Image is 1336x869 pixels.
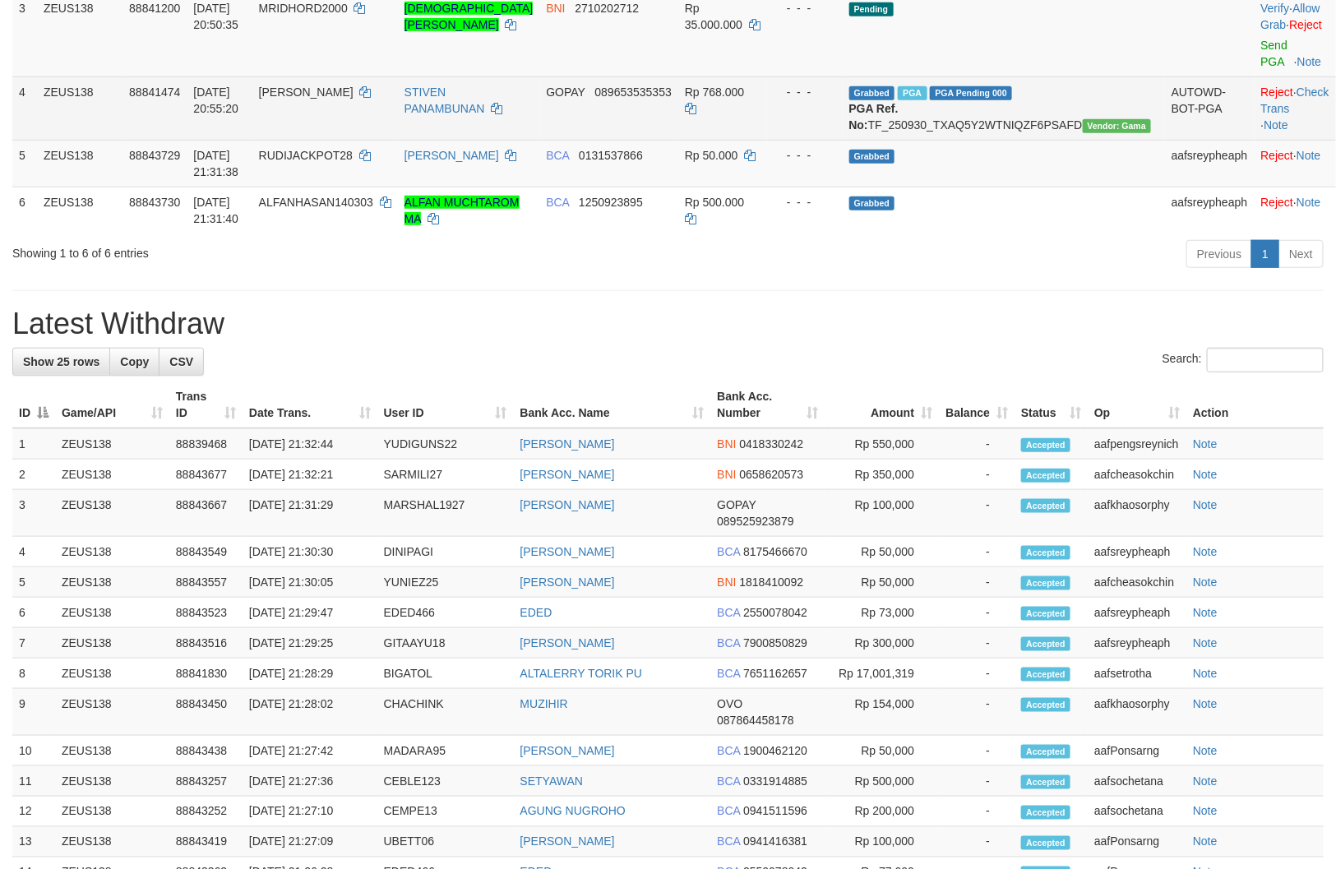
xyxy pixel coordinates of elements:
th: Bank Acc. Number: activate to sort column ascending [710,381,825,428]
td: - [939,598,1015,628]
td: [DATE] 21:28:29 [243,659,377,689]
a: [DEMOGRAPHIC_DATA][PERSON_NAME] [404,2,534,31]
td: 88839468 [169,428,243,460]
a: Note [1193,744,1218,757]
span: Copy 0418330242 to clipboard [740,437,804,451]
a: Note [1193,606,1218,619]
span: OVO [717,697,742,710]
td: 7 [12,628,55,659]
td: 88843557 [169,567,243,598]
span: GOPAY [717,498,756,511]
th: Status: activate to sort column ascending [1015,381,1088,428]
td: TF_250930_TXAQ5Y2WTNIQZF6PSAFD [843,76,1165,140]
a: Note [1193,667,1218,680]
td: 88843667 [169,490,243,537]
td: [DATE] 21:27:09 [243,827,377,857]
span: Copy 7900850829 to clipboard [743,636,807,649]
td: 9 [12,689,55,736]
td: ZEUS138 [55,490,169,537]
span: BNI [717,437,736,451]
td: aafsetrotha [1088,659,1186,689]
td: 88843419 [169,827,243,857]
td: UBETT06 [377,827,514,857]
td: aafcheasokchin [1088,567,1186,598]
td: [DATE] 21:27:42 [243,736,377,766]
span: Copy 8175466670 to clipboard [743,545,807,558]
span: Accepted [1021,546,1070,560]
a: Note [1193,437,1218,451]
a: 1 [1251,240,1279,268]
span: Copy 1250923895 to clipboard [579,196,643,209]
td: Rp 100,000 [825,827,939,857]
b: PGA Ref. No: [849,102,899,132]
td: 88843677 [169,460,243,490]
span: BCA [546,196,569,209]
span: Copy 1818410092 to clipboard [740,575,804,589]
a: Previous [1186,240,1252,268]
td: YUDIGUNS22 [377,428,514,460]
span: Accepted [1021,775,1070,789]
a: [PERSON_NAME] [520,545,615,558]
td: ZEUS138 [37,76,123,140]
td: Rp 50,000 [825,537,939,567]
td: [DATE] 21:29:47 [243,598,377,628]
span: Copy 2550078042 to clipboard [743,606,807,619]
th: User ID: activate to sort column ascending [377,381,514,428]
th: Op: activate to sort column ascending [1088,381,1186,428]
a: [PERSON_NAME] [520,498,615,511]
span: Accepted [1021,607,1070,621]
span: BCA [717,606,740,619]
span: Copy 2710202712 to clipboard [575,2,639,15]
span: [DATE] 21:31:40 [193,196,238,225]
td: AUTOWD-BOT-PGA [1165,76,1255,140]
a: Note [1193,636,1218,649]
span: Accepted [1021,745,1070,759]
td: Rp 300,000 [825,628,939,659]
td: aafkhaosorphy [1088,490,1186,537]
td: ZEUS138 [55,797,169,827]
td: [DATE] 21:32:44 [243,428,377,460]
span: Accepted [1021,469,1070,483]
td: ZEUS138 [55,766,169,797]
td: aafsreypheaph [1088,598,1186,628]
td: 12 [12,797,55,827]
div: Showing 1 to 6 of 6 entries [12,238,544,261]
span: Copy 087864458178 to clipboard [717,714,793,727]
a: Allow Grab [1261,2,1320,31]
span: [DATE] 21:31:38 [193,149,238,178]
td: aafsochetana [1088,797,1186,827]
a: [PERSON_NAME] [520,636,615,649]
a: Note [1193,498,1218,511]
td: CEMPE13 [377,797,514,827]
span: Grabbed [849,196,895,210]
td: Rp 154,000 [825,689,939,736]
td: 1 [12,428,55,460]
span: Accepted [1021,698,1070,712]
td: 88843516 [169,628,243,659]
span: Accepted [1021,637,1070,651]
td: Rp 50,000 [825,736,939,766]
td: 5 [12,140,37,187]
td: - [939,827,1015,857]
a: Reject [1261,196,1294,209]
a: Note [1193,774,1218,788]
td: Rp 100,000 [825,490,939,537]
a: SETYAWAN [520,774,584,788]
span: Copy 0131537866 to clipboard [579,149,643,162]
a: Reject [1261,86,1294,99]
td: DINIPAGI [377,537,514,567]
td: aafPonsarng [1088,736,1186,766]
a: Note [1193,468,1218,481]
span: MRIDHORD2000 [259,2,348,15]
span: Accepted [1021,576,1070,590]
span: BNI [546,2,565,15]
td: ZEUS138 [55,628,169,659]
span: Accepted [1021,438,1070,452]
td: ZEUS138 [55,537,169,567]
td: ZEUS138 [55,827,169,857]
td: Rp 350,000 [825,460,939,490]
td: 8 [12,659,55,689]
th: Action [1186,381,1324,428]
span: · [1261,2,1320,31]
a: Reject [1261,149,1294,162]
